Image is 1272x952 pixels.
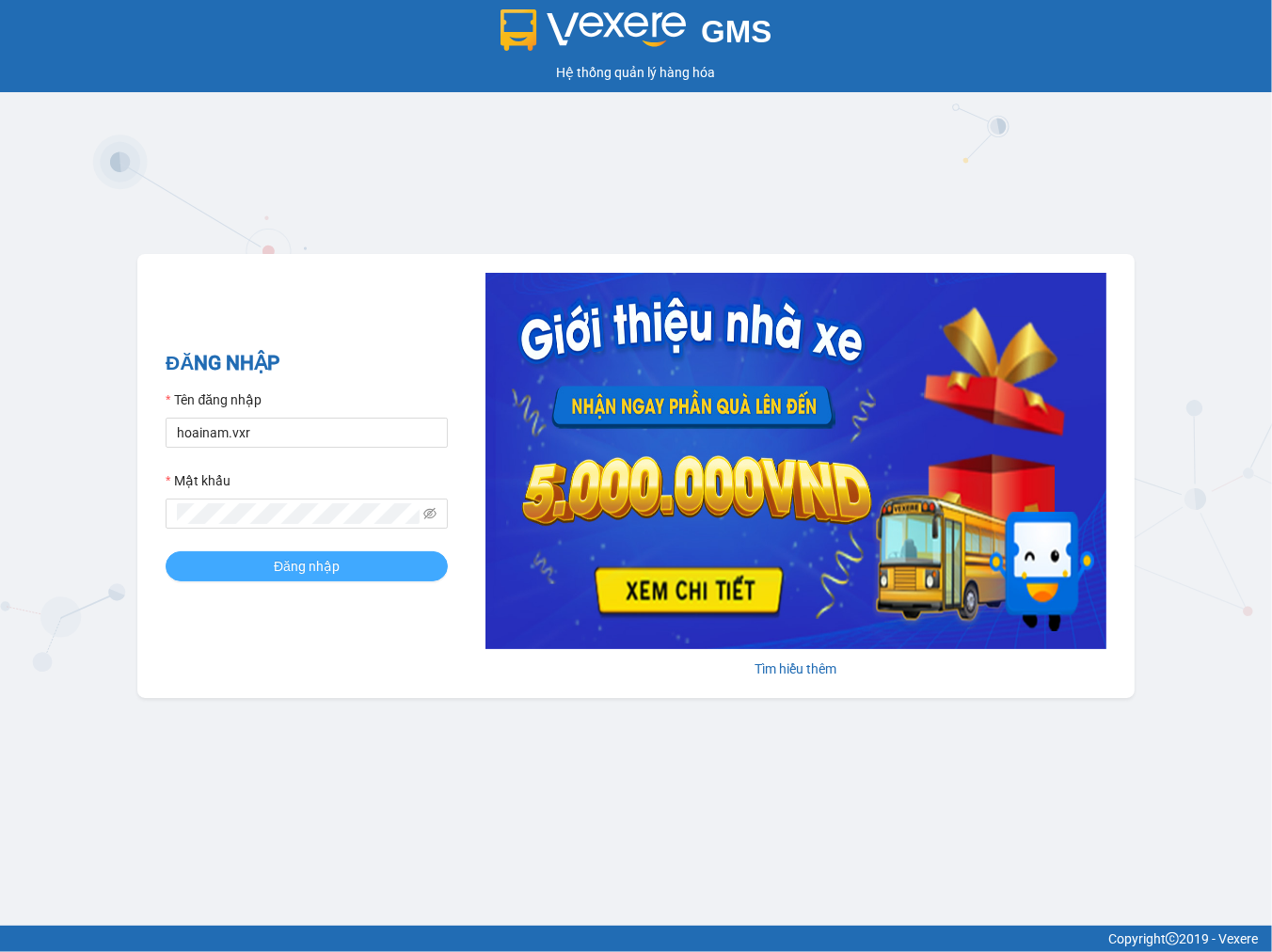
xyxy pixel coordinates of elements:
div: Hệ thống quản lý hàng hóa [5,62,1267,83]
span: Đăng nhập [274,556,340,577]
img: logo 2 [501,9,687,51]
span: eye-invisible [423,507,437,520]
a: GMS [501,28,772,43]
input: Tên đăng nhập [166,418,448,448]
input: Mật khẩu [177,503,420,524]
div: Tìm hiểu thêm [485,658,1106,679]
button: Đăng nhập [166,551,448,581]
label: Mật khẩu [166,470,231,491]
span: GMS [701,14,771,49]
label: Tên đăng nhập [166,389,262,410]
h2: ĐĂNG NHẬP [166,348,448,379]
img: banner-0 [485,273,1106,649]
span: copyright [1166,932,1179,945]
div: Copyright 2019 - Vexere [14,928,1258,949]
